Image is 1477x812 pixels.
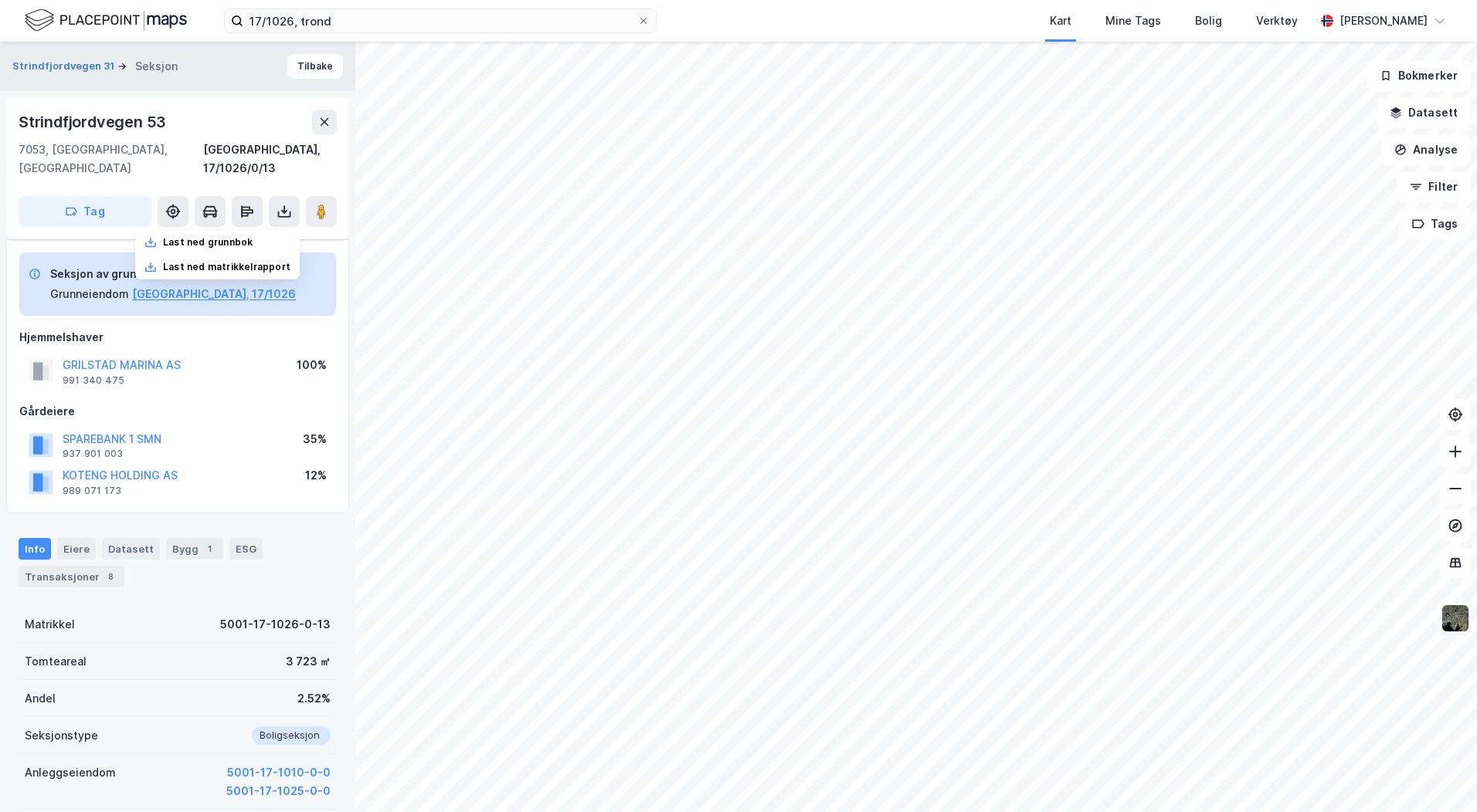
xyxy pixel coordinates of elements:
button: Tags [1399,208,1471,239]
div: 100% [297,356,327,374]
div: Datasett [102,538,160,560]
div: Bygg [166,538,223,560]
div: [GEOGRAPHIC_DATA], 17/1026/0/13 [203,140,337,178]
div: 12% [305,466,327,485]
div: 3 723 ㎡ [286,652,331,671]
div: Bolig [1195,12,1222,30]
div: Tomteareal [25,652,87,671]
div: Seksjon av grunneiendom [50,265,296,283]
div: 5001-17-1026-0-13 [220,615,331,634]
div: ESG [229,538,263,560]
div: Gårdeiere [19,402,336,421]
div: Hjemmelshaver [19,328,336,347]
button: 5001-17-1010-0-0 [227,763,331,782]
div: Andel [25,689,56,708]
div: Kontrollprogram for chat [1400,738,1477,812]
div: Strindfjordvegen 53 [19,110,169,134]
div: Matrikkel [25,615,75,634]
div: 2.52% [297,689,331,708]
div: Seksjonstype [25,726,98,745]
div: Anleggseiendom [25,763,116,782]
div: Eiere [57,538,96,560]
button: Tag [19,196,151,227]
div: 991 340 475 [63,374,124,387]
button: [GEOGRAPHIC_DATA], 17/1026 [132,285,296,303]
div: Info [19,538,51,560]
div: 989 071 173 [63,485,121,497]
div: 35% [303,430,327,448]
div: Mine Tags [1105,12,1161,30]
button: Tilbake [287,54,343,79]
iframe: Chat Widget [1400,738,1477,812]
div: Last ned matrikkelrapport [163,261,290,273]
div: Kart [1050,12,1071,30]
button: 5001-17-1025-0-0 [226,782,331,800]
img: logo.f888ab2527a4732fd821a326f86c7f29.svg [25,7,187,34]
button: Datasett [1377,97,1471,128]
div: Last ned grunnbok [163,236,253,249]
div: 7053, [GEOGRAPHIC_DATA], [GEOGRAPHIC_DATA] [19,140,203,178]
div: Verktøy [1256,12,1298,30]
div: Seksjon [135,57,178,76]
input: Søk på adresse, matrikkel, gårdeiere, leietakere eller personer [243,9,637,32]
button: Analyse [1381,134,1471,165]
button: Strindfjordvegen 31 [12,59,117,74]
button: Filter [1397,171,1471,202]
button: Bokmerker [1367,60,1471,91]
div: [PERSON_NAME] [1339,12,1428,30]
div: 1 [202,541,217,557]
img: 9k= [1441,604,1470,633]
div: 937 901 003 [63,448,123,460]
div: 8 [103,569,118,584]
div: Transaksjoner [19,566,124,587]
div: Grunneiendom [50,285,129,303]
